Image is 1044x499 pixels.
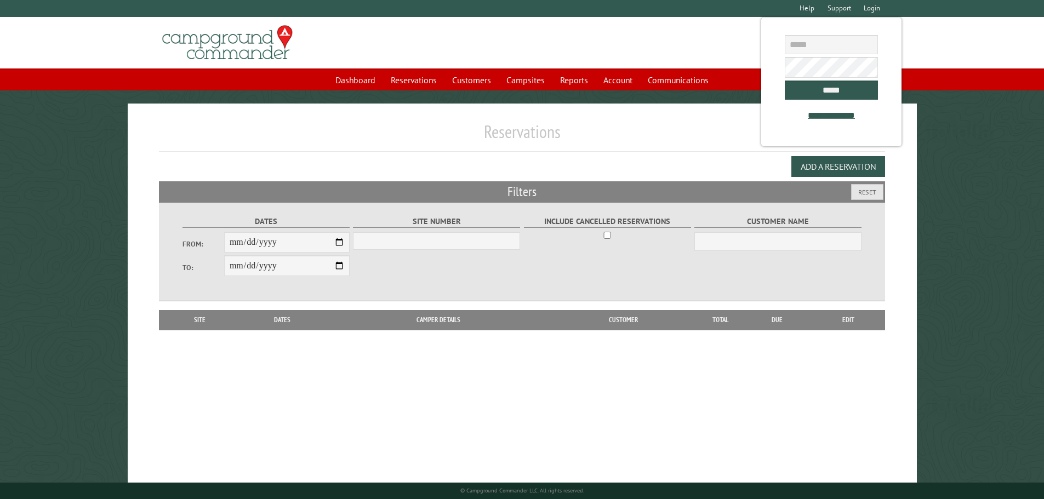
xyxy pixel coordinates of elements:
[384,70,443,90] a: Reservations
[159,121,886,151] h1: Reservations
[694,215,862,228] label: Customer Name
[182,215,350,228] label: Dates
[329,70,382,90] a: Dashboard
[554,70,595,90] a: Reports
[597,70,639,90] a: Account
[353,215,520,228] label: Site Number
[159,181,886,202] h2: Filters
[446,70,498,90] a: Customers
[182,262,224,273] label: To:
[159,21,296,64] img: Campground Commander
[329,310,547,330] th: Camper Details
[743,310,812,330] th: Due
[851,184,883,200] button: Reset
[699,310,743,330] th: Total
[182,239,224,249] label: From:
[524,215,691,228] label: Include Cancelled Reservations
[812,310,886,330] th: Edit
[460,487,584,494] small: © Campground Commander LLC. All rights reserved.
[641,70,715,90] a: Communications
[791,156,885,177] button: Add a Reservation
[547,310,699,330] th: Customer
[164,310,236,330] th: Site
[236,310,329,330] th: Dates
[500,70,551,90] a: Campsites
